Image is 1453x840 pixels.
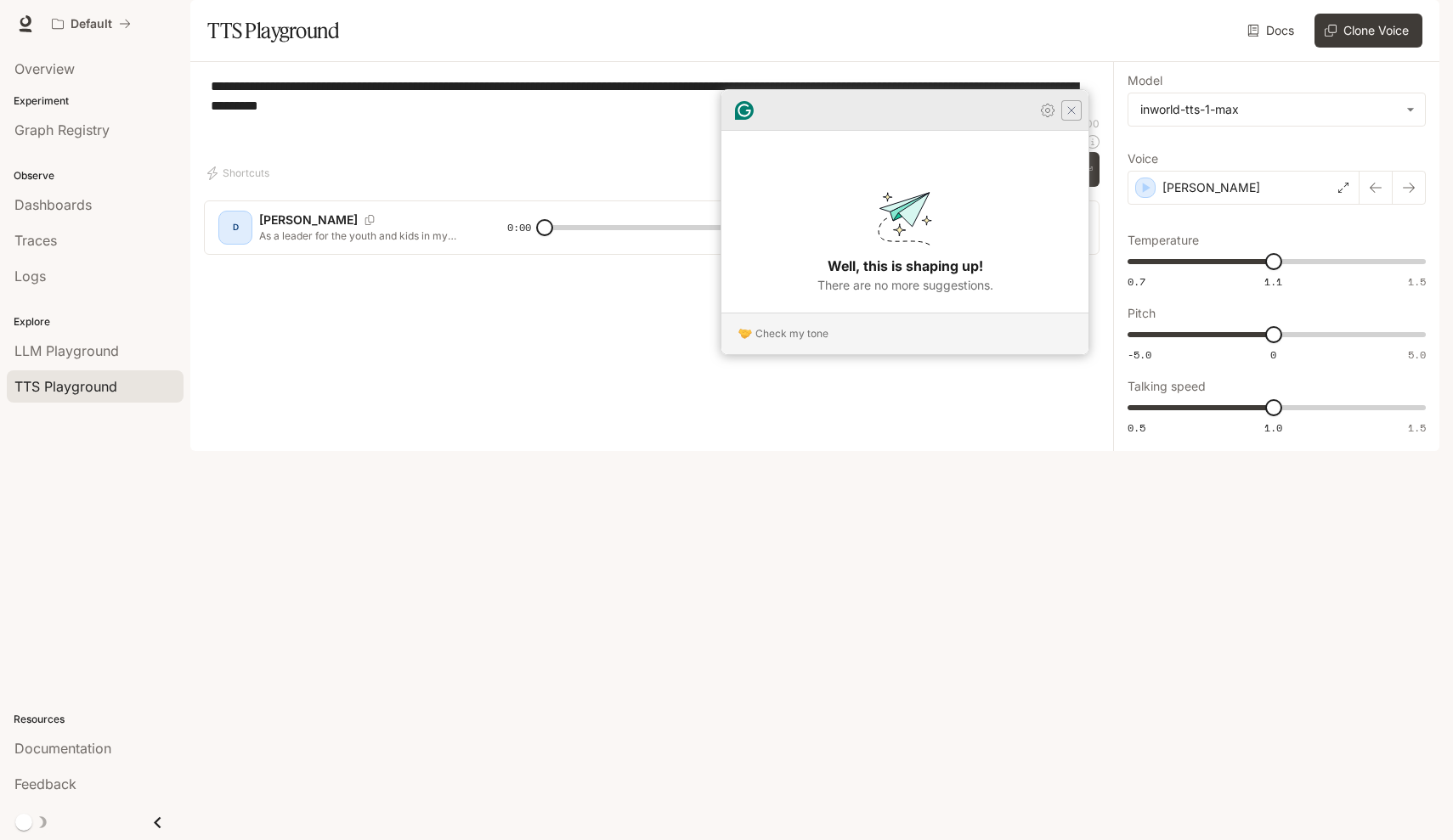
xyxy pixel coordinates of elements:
[1162,179,1260,196] p: [PERSON_NAME]
[204,160,276,187] button: Shortcuts
[1128,381,1206,392] p: Talking speed
[1128,347,1151,362] span: -5.0
[1408,347,1426,362] span: 5.0
[211,76,1093,116] textarea: To enrich screen reader interactions, please activate Accessibility in Grammarly extension settings
[1408,420,1426,435] span: 1.5
[1408,274,1426,289] span: 1.5
[1244,14,1301,48] a: Docs
[1314,14,1422,48] button: Clone Voice
[1128,307,1156,319] p: Pitch
[1128,75,1162,87] p: Model
[1128,420,1145,435] span: 0.5
[507,219,531,236] span: 0:00
[207,14,339,48] h1: TTS Playground
[44,7,139,41] button: All workspaces
[259,211,358,228] p: [PERSON_NAME]
[1264,274,1282,289] span: 1.1
[1128,153,1158,165] p: Voice
[222,214,249,241] div: D
[1264,420,1282,435] span: 1.0
[1140,101,1398,118] div: inworld-tts-1-max
[1128,274,1145,289] span: 0.7
[1128,234,1199,246] p: Temperature
[71,17,112,31] p: Default
[358,215,382,225] button: Copy Voice ID
[1270,347,1276,362] span: 0
[259,228,466,243] p: As a leader for the youth and kids in my [DEMOGRAPHIC_DATA] it's important to know how to write a...
[1128,93,1425,126] div: inworld-tts-1-max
